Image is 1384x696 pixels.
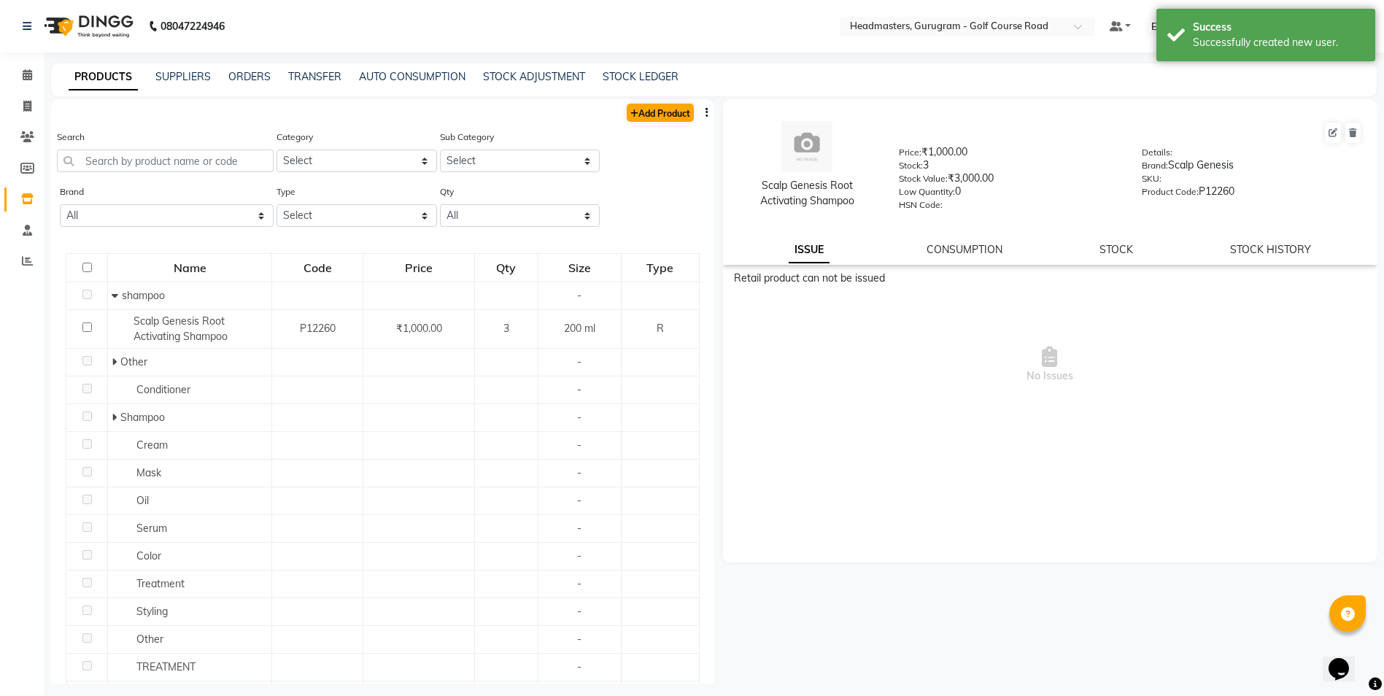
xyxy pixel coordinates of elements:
[300,322,336,335] span: P12260
[112,289,122,302] span: Collapse Row
[136,633,163,646] span: Other
[577,549,581,562] span: -
[112,355,120,368] span: Expand Row
[288,70,341,83] a: TRANSFER
[136,466,161,479] span: Mask
[134,314,228,343] span: Scalp Genesis Root Activating Shampoo
[57,131,85,144] label: Search
[577,494,581,507] span: -
[1323,638,1369,681] iframe: chat widget
[1193,20,1364,35] div: Success
[899,144,1119,165] div: ₹1,000.00
[789,237,830,263] a: ISSUE
[37,6,137,47] img: logo
[899,172,948,185] label: Stock Value:
[899,185,955,198] label: Low Quantity:
[109,255,271,281] div: Name
[622,255,697,281] div: Type
[657,322,664,335] span: R
[539,255,620,281] div: Size
[899,171,1119,191] div: ₹3,000.00
[1230,243,1311,256] a: STOCK HISTORY
[577,383,581,396] span: -
[577,605,581,618] span: -
[277,185,295,198] label: Type
[1142,158,1362,178] div: Scalp Genesis
[440,131,494,144] label: Sub Category
[359,70,465,83] a: AUTO CONSUMPTION
[1193,35,1364,50] div: Successfully created new user.
[577,466,581,479] span: -
[120,355,147,368] span: Other
[899,184,1119,204] div: 0
[136,522,167,535] span: Serum
[136,383,190,396] span: Conditioner
[1142,185,1199,198] label: Product Code:
[396,322,442,335] span: ₹1,000.00
[734,292,1366,438] span: No Issues
[577,660,581,673] span: -
[136,605,168,618] span: Styling
[69,64,138,90] a: PRODUCTS
[577,355,581,368] span: -
[136,438,168,452] span: Cream
[627,104,694,122] a: Add Product
[577,577,581,590] span: -
[899,158,1119,178] div: 3
[899,159,923,172] label: Stock:
[228,70,271,83] a: ORDERS
[277,131,313,144] label: Category
[577,633,581,646] span: -
[738,178,878,209] div: Scalp Genesis Root Activating Shampoo
[476,255,537,281] div: Qty
[577,289,581,302] span: -
[483,70,585,83] a: STOCK ADJUSTMENT
[57,150,274,172] input: Search by product name or code
[60,185,84,198] label: Brand
[503,322,509,335] span: 3
[1142,184,1362,204] div: P12260
[734,271,1366,286] div: Retail product can not be issued
[136,660,196,673] span: TREATMENT
[564,322,595,335] span: 200 ml
[122,289,165,302] span: shampoo
[899,146,921,159] label: Price:
[120,411,165,424] span: Shampoo
[161,6,225,47] b: 08047224946
[577,438,581,452] span: -
[440,185,454,198] label: Qty
[136,494,149,507] span: Oil
[781,121,832,172] img: avatar
[1142,172,1161,185] label: SKU:
[136,577,185,590] span: Treatment
[577,522,581,535] span: -
[927,243,1002,256] a: CONSUMPTION
[577,411,581,424] span: -
[1142,159,1168,172] label: Brand:
[364,255,473,281] div: Price
[273,255,362,281] div: Code
[603,70,679,83] a: STOCK LEDGER
[899,198,943,212] label: HSN Code:
[112,411,120,424] span: Expand Row
[1099,243,1133,256] a: STOCK
[155,70,211,83] a: SUPPLIERS
[136,549,161,562] span: Color
[1142,146,1172,159] label: Details:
